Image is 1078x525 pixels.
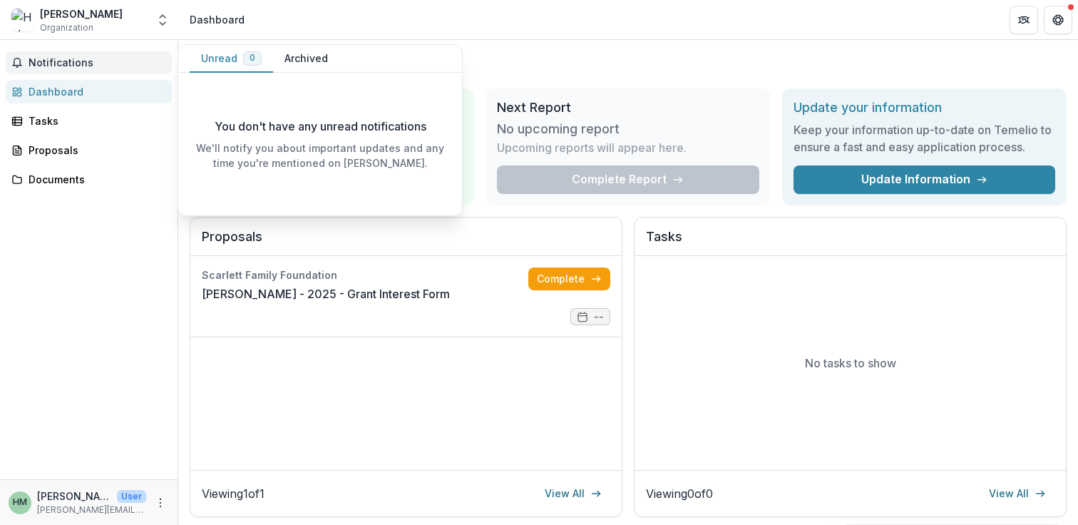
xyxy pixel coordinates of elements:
[11,9,34,31] img: Haley Miller
[1044,6,1072,34] button: Get Help
[497,100,759,116] h2: Next Report
[29,113,160,128] div: Tasks
[794,100,1055,116] h2: Update your information
[37,489,111,504] p: [PERSON_NAME]
[215,118,426,135] p: You don't have any unread notifications
[40,6,123,21] div: [PERSON_NAME]
[6,51,172,74] button: Notifications
[646,485,713,502] p: Viewing 0 of 0
[250,53,255,63] span: 0
[6,168,172,191] a: Documents
[6,109,172,133] a: Tasks
[805,355,896,372] p: No tasks to show
[29,57,166,69] span: Notifications
[497,139,687,156] p: Upcoming reports will appear here.
[6,80,172,103] a: Dashboard
[6,138,172,162] a: Proposals
[29,172,160,187] div: Documents
[794,121,1055,156] h3: Keep your information up-to-date on Temelio to ensure a fast and easy application process.
[202,229,610,256] h2: Proposals
[13,498,27,507] div: Haley Miller
[190,141,451,170] p: We'll notify you about important updates and any time you're mentioned on [PERSON_NAME].
[536,482,610,505] a: View All
[646,229,1054,256] h2: Tasks
[202,485,265,502] p: Viewing 1 of 1
[1010,6,1038,34] button: Partners
[29,143,160,158] div: Proposals
[794,165,1055,194] a: Update Information
[29,84,160,99] div: Dashboard
[40,21,93,34] span: Organization
[153,6,173,34] button: Open entity switcher
[190,51,1067,77] h1: Dashboard
[202,285,450,302] a: [PERSON_NAME] - 2025 - Grant Interest Form
[152,494,169,511] button: More
[190,12,245,27] div: Dashboard
[190,45,273,73] button: Unread
[117,490,146,503] p: User
[184,9,250,30] nav: breadcrumb
[497,121,620,137] h3: No upcoming report
[528,267,610,290] a: Complete
[273,45,339,73] button: Archived
[37,504,146,516] p: [PERSON_NAME][EMAIL_ADDRESS][DOMAIN_NAME]
[980,482,1054,505] a: View All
